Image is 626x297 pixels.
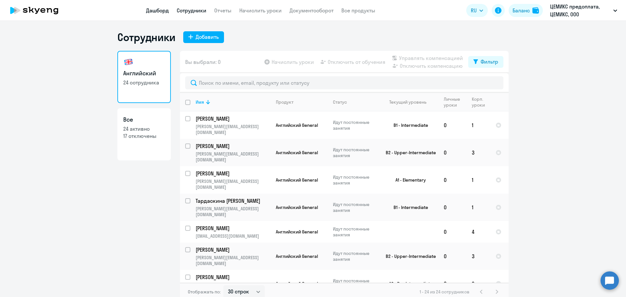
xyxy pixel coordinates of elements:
p: Идут постоянные занятия [333,278,378,290]
td: 0 [439,194,467,221]
p: [EMAIL_ADDRESS][DOMAIN_NAME] [196,233,270,239]
p: Идут постоянные занятия [333,147,378,158]
input: Поиск по имени, email, продукту или статусу [185,76,503,89]
p: [PERSON_NAME] [196,246,269,253]
a: Документооборот [290,7,334,14]
p: Идут постоянные занятия [333,250,378,262]
p: 24 активно [123,125,165,132]
td: B2 - Upper-Intermediate [378,139,439,166]
div: Имя [196,99,204,105]
span: Английский General [276,253,318,259]
p: [PERSON_NAME][EMAIL_ADDRESS][DOMAIN_NAME] [196,178,270,190]
td: 1 [467,111,490,139]
td: A1 - Elementary [378,166,439,194]
p: [PERSON_NAME] [196,170,269,177]
p: Идут постоянные занятия [333,119,378,131]
td: 0 [439,243,467,270]
a: Сотрудники [177,7,206,14]
div: Добавить [196,33,219,41]
button: Балансbalance [509,4,543,17]
button: ЦЕМИКС предоплата, ЦЕМИКС, ООО [547,3,620,18]
td: 3 [467,139,490,166]
p: ЦЕМИКС предоплата, ЦЕМИКС, ООО [550,3,611,18]
td: 1 [467,166,490,194]
p: Идут постоянные занятия [333,201,378,213]
td: B1 - Intermediate [378,111,439,139]
button: Добавить [183,31,224,43]
td: 0 [439,166,467,194]
td: 0 [439,221,467,243]
div: Текущий уровень [389,99,426,105]
p: 24 сотрудника [123,79,165,86]
a: [PERSON_NAME] [196,274,270,281]
td: B1 - Intermediate [378,194,439,221]
a: Тардаскина [PERSON_NAME] [196,197,270,204]
td: 4 [467,221,490,243]
span: Английский General [276,177,318,183]
img: english [123,57,134,67]
span: 1 - 24 из 24 сотрудников [420,289,469,295]
p: [PERSON_NAME] [196,274,269,281]
div: Статус [333,99,347,105]
td: 0 [439,111,467,139]
p: Идут постоянные занятия [333,226,378,238]
a: Все продукты [341,7,375,14]
p: [PERSON_NAME][EMAIL_ADDRESS][DOMAIN_NAME] [196,124,270,135]
a: [PERSON_NAME] [196,246,270,253]
div: Имя [196,99,270,105]
p: [PERSON_NAME][EMAIL_ADDRESS][DOMAIN_NAME] [196,206,270,217]
p: [PERSON_NAME] [196,142,269,150]
a: Английский24 сотрудника [117,51,171,103]
p: Идут постоянные занятия [333,174,378,186]
div: Личные уроки [444,96,466,108]
button: Фильтр [468,56,503,68]
a: Отчеты [214,7,231,14]
div: Фильтр [481,58,498,66]
p: [PERSON_NAME][EMAIL_ADDRESS][DOMAIN_NAME] [196,282,270,294]
button: RU [466,4,488,17]
span: Английский General [276,281,318,287]
img: balance [532,7,539,14]
td: 1 [467,194,490,221]
a: [PERSON_NAME] [196,225,270,232]
div: Баланс [513,7,530,14]
span: Английский General [276,204,318,210]
p: [PERSON_NAME] [196,225,269,232]
p: [PERSON_NAME][EMAIL_ADDRESS][DOMAIN_NAME] [196,255,270,266]
p: Тардаскина [PERSON_NAME] [196,197,269,204]
a: Все24 активно17 отключены [117,108,171,160]
span: Английский General [276,122,318,128]
p: [PERSON_NAME][EMAIL_ADDRESS][DOMAIN_NAME] [196,151,270,163]
a: Начислить уроки [239,7,282,14]
div: Продукт [276,99,293,105]
a: [PERSON_NAME] [196,142,270,150]
span: Отображать по: [188,289,221,295]
div: Текущий уровень [383,99,438,105]
td: B2 - Upper-Intermediate [378,243,439,270]
span: Вы выбрали: 0 [185,58,221,66]
a: [PERSON_NAME] [196,115,270,122]
h3: Все [123,115,165,124]
span: Английский General [276,150,318,156]
h1: Сотрудники [117,31,175,44]
a: Дашборд [146,7,169,14]
a: [PERSON_NAME] [196,170,270,177]
span: RU [471,7,477,14]
p: [PERSON_NAME] [196,115,269,122]
h3: Английский [123,69,165,78]
p: 17 отключены [123,132,165,140]
span: Английский General [276,229,318,235]
div: Корп. уроки [472,96,490,108]
td: 0 [439,139,467,166]
td: 3 [467,243,490,270]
